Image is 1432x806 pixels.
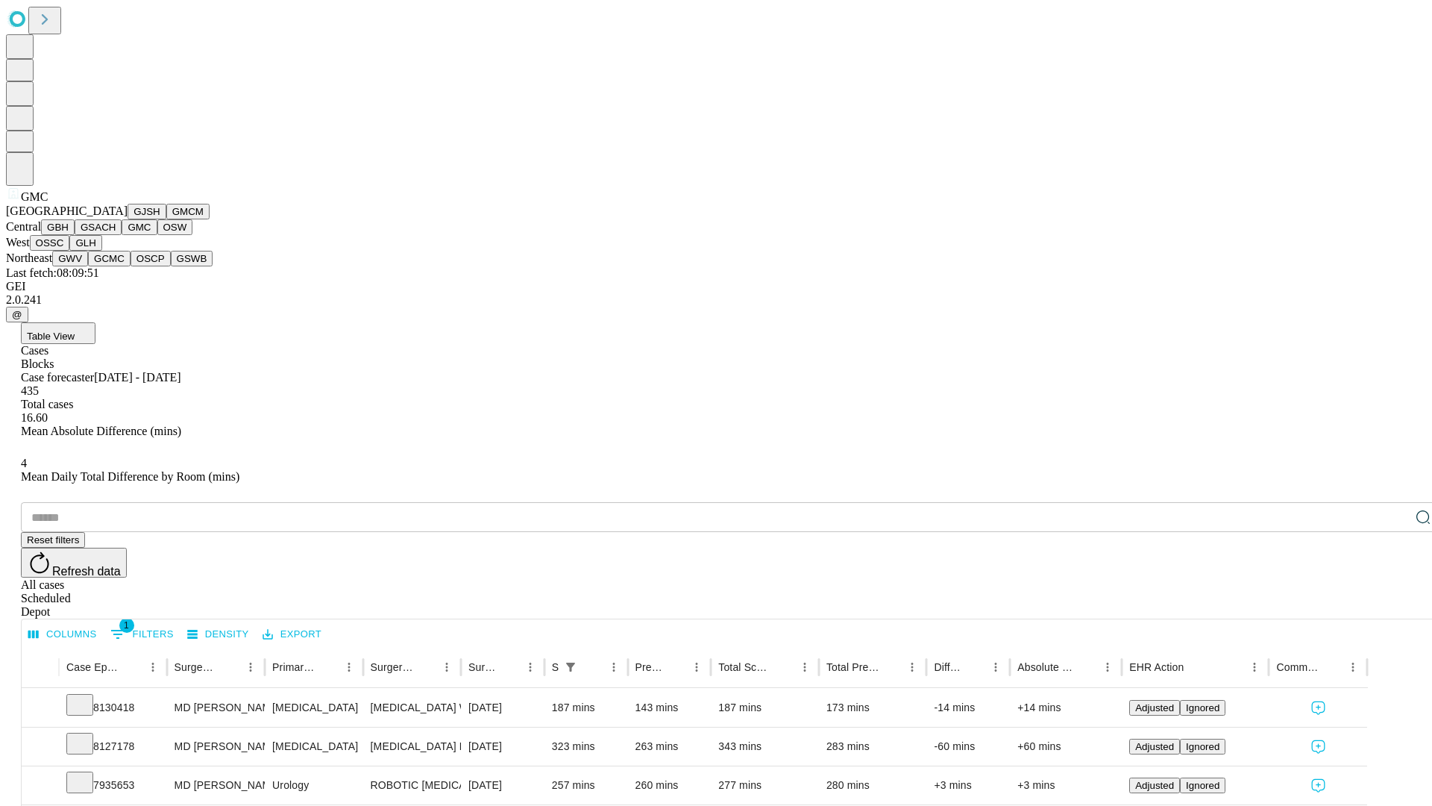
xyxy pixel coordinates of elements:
button: Sort [219,657,240,678]
button: Sort [1076,657,1097,678]
span: Adjusted [1135,780,1174,791]
button: GBH [41,219,75,235]
button: OSCP [131,251,171,266]
span: Table View [27,331,75,342]
button: Menu [339,657,359,678]
button: Reset filters [21,532,85,548]
div: +60 mins [1017,728,1114,766]
button: GMCM [166,204,210,219]
span: Mean Daily Total Difference by Room (mins) [21,470,239,483]
button: Adjusted [1129,739,1180,755]
button: Sort [773,657,794,678]
div: [DATE] [468,766,537,805]
button: Sort [122,657,142,678]
span: Adjusted [1135,741,1174,752]
span: Mean Absolute Difference (mins) [21,425,181,437]
button: OSSC [30,235,70,251]
span: GMC [21,190,48,203]
div: [DATE] [468,728,537,766]
div: -60 mins [934,728,1002,766]
div: [MEDICAL_DATA] [272,689,355,727]
button: GLH [69,235,101,251]
button: Show filters [107,622,178,646]
span: [DATE] - [DATE] [94,371,180,384]
div: Primary Service [272,661,315,673]
button: Ignored [1180,739,1225,755]
button: Sort [318,657,339,678]
div: MD [PERSON_NAME] E Md [175,728,257,766]
div: 280 mins [826,766,920,805]
button: Adjusted [1129,778,1180,793]
button: Show filters [560,657,581,678]
span: Case forecaster [21,371,94,384]
span: Last fetch: 08:09:51 [6,266,99,279]
div: EHR Action [1129,661,1184,673]
button: Menu [902,657,923,678]
button: Sort [499,657,520,678]
div: 8127178 [66,728,160,766]
button: Menu [603,657,624,678]
button: Menu [686,657,707,678]
div: Surgery Name [371,661,414,673]
span: [GEOGRAPHIC_DATA] [6,204,128,217]
span: Ignored [1186,741,1219,752]
div: Absolute Difference [1017,661,1075,673]
div: 277 mins [718,766,811,805]
div: ROBOTIC [MEDICAL_DATA] [MEDICAL_DATA] RETROPUBIC RADICAL [371,766,453,805]
span: 435 [21,384,39,397]
button: Density [183,623,253,646]
div: 7935653 [66,766,160,805]
button: Table View [21,322,95,344]
div: [MEDICAL_DATA] BYPASS GRAFT USING ARTERY 1 GRAFT [371,728,453,766]
div: Surgery Date [468,661,497,673]
div: 187 mins [552,689,621,727]
div: MD [PERSON_NAME] [PERSON_NAME] Md [175,766,257,805]
span: 16.60 [21,411,48,424]
span: @ [12,309,22,320]
span: Ignored [1186,702,1219,713]
div: 260 mins [635,766,704,805]
button: Select columns [25,623,101,646]
div: 173 mins [826,689,920,727]
div: Total Scheduled Duration [718,661,772,673]
span: Reset filters [27,534,79,546]
div: MD [PERSON_NAME] [PERSON_NAME] Md [175,689,257,727]
div: 143 mins [635,689,704,727]
button: Sort [1322,657,1342,678]
div: Comments [1276,661,1319,673]
button: Menu [240,657,261,678]
button: Adjusted [1129,700,1180,716]
div: 323 mins [552,728,621,766]
button: Sort [665,657,686,678]
button: Export [259,623,325,646]
div: 343 mins [718,728,811,766]
button: Ignored [1180,700,1225,716]
div: [DATE] [468,689,537,727]
button: GCMC [88,251,131,266]
div: Total Predicted Duration [826,661,880,673]
div: +14 mins [1017,689,1114,727]
span: Central [6,220,41,233]
button: Menu [1342,657,1363,678]
button: Sort [415,657,436,678]
span: Total cases [21,398,73,410]
div: 283 mins [826,728,920,766]
button: Menu [520,657,541,678]
div: [MEDICAL_DATA] [272,728,355,766]
button: Sort [582,657,603,678]
button: Menu [1244,657,1265,678]
div: Case Epic Id [66,661,120,673]
button: GMC [122,219,157,235]
button: Ignored [1180,778,1225,793]
div: Difference [934,661,963,673]
div: +3 mins [1017,766,1114,805]
button: Expand [29,734,51,760]
button: Refresh data [21,548,127,578]
button: Expand [29,773,51,799]
div: [MEDICAL_DATA] WITH CHOLANGIOGRAM [371,689,453,727]
div: 2.0.241 [6,293,1426,307]
button: Menu [436,657,457,678]
button: Sort [964,657,985,678]
span: Ignored [1186,780,1219,791]
div: Predicted In Room Duration [635,661,665,673]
